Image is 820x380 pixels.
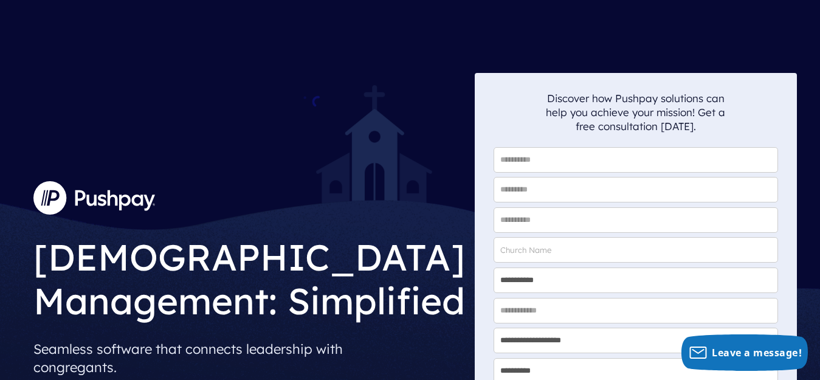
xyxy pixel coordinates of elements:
input: Church Name [494,237,778,263]
p: Discover how Pushpay solutions can help you achieve your mission! Get a free consultation [DATE]. [546,91,726,133]
span: Leave a message! [712,346,802,359]
button: Leave a message! [681,334,808,371]
h1: [DEMOGRAPHIC_DATA] Management: Simplified [33,226,465,326]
